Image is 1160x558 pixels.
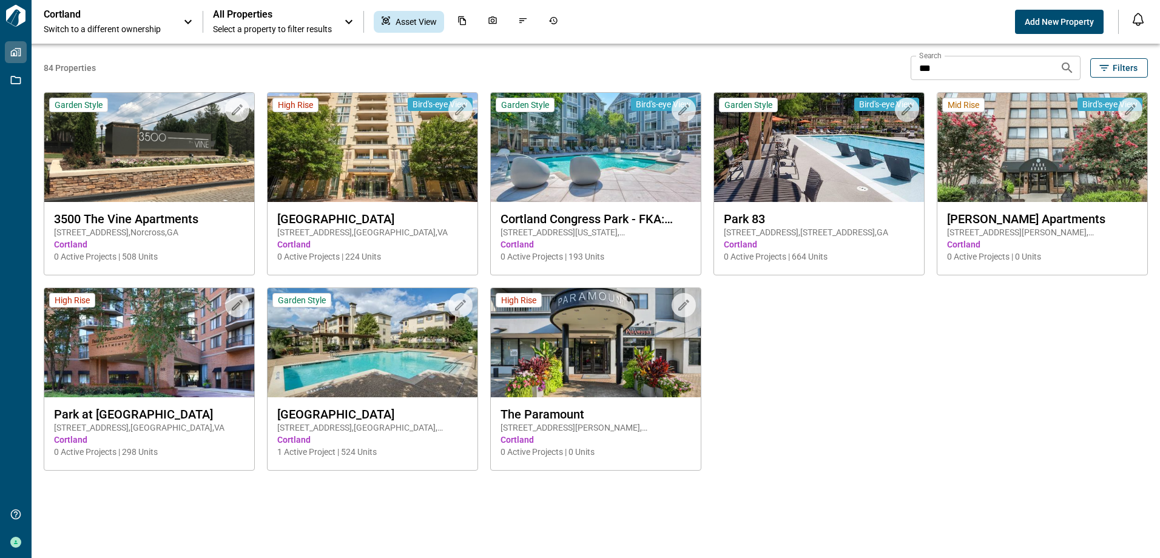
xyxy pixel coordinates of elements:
[1015,10,1104,34] button: Add New Property
[54,446,244,458] span: 0 Active Projects | 298 Units
[54,434,244,446] span: Cortland
[278,99,313,110] span: High Rise
[501,446,691,458] span: 0 Active Projects | 0 Units
[268,93,477,202] img: property-asset
[54,422,244,434] span: [STREET_ADDRESS] , [GEOGRAPHIC_DATA] , VA
[44,62,906,74] span: 84 Properties
[450,11,474,33] div: Documents
[44,23,171,35] span: Switch to a different ownership
[501,99,549,110] span: Garden Style
[919,50,942,61] label: Search
[937,93,1147,202] img: property-asset
[277,238,468,250] span: Cortland
[491,288,701,397] img: property-asset
[277,446,468,458] span: 1 Active Project | 524 Units
[1025,16,1094,28] span: Add New Property
[724,99,772,110] span: Garden Style
[413,99,468,110] span: Bird's-eye View
[374,11,444,33] div: Asset View
[947,226,1138,238] span: [STREET_ADDRESS][PERSON_NAME] , [GEOGRAPHIC_DATA] , VA
[501,407,691,422] span: The Paramount
[501,422,691,434] span: [STREET_ADDRESS][PERSON_NAME] , [GEOGRAPHIC_DATA] , VA
[277,250,468,263] span: 0 Active Projects | 224 Units
[1128,10,1148,29] button: Open notification feed
[947,212,1138,226] span: [PERSON_NAME] Apartments
[714,93,924,202] img: property-asset
[1113,62,1138,74] span: Filters
[213,8,332,21] span: All Properties
[54,250,244,263] span: 0 Active Projects | 508 Units
[501,295,536,306] span: High Rise
[724,250,914,263] span: 0 Active Projects | 664 Units
[501,434,691,446] span: Cortland
[1055,56,1079,80] button: Search properties
[947,250,1138,263] span: 0 Active Projects | 0 Units
[481,11,505,33] div: Photos
[501,226,691,238] span: [STREET_ADDRESS][US_STATE] , [GEOGRAPHIC_DATA] , CO
[491,93,701,202] img: property-asset
[213,23,332,35] span: Select a property to filter results
[948,99,979,110] span: Mid Rise
[277,422,468,434] span: [STREET_ADDRESS] , [GEOGRAPHIC_DATA] , [GEOGRAPHIC_DATA]
[44,93,254,202] img: property-asset
[268,288,477,397] img: property-asset
[54,212,244,226] span: 3500 The Vine Apartments
[859,99,914,110] span: Bird's-eye View
[511,11,535,33] div: Issues & Info
[636,99,691,110] span: Bird's-eye View
[501,212,691,226] span: Cortland Congress Park - FKA: [US_STATE] Pointe
[278,295,326,306] span: Garden Style
[724,212,914,226] span: Park 83
[277,407,468,422] span: [GEOGRAPHIC_DATA]
[1082,99,1138,110] span: Bird's-eye View
[54,226,244,238] span: [STREET_ADDRESS] , Norcross , GA
[277,434,468,446] span: Cortland
[44,288,254,397] img: property-asset
[44,8,153,21] p: Cortland
[501,238,691,250] span: Cortland
[724,226,914,238] span: [STREET_ADDRESS] , [STREET_ADDRESS] , GA
[947,238,1138,250] span: Cortland
[54,407,244,422] span: Park at [GEOGRAPHIC_DATA]
[54,238,244,250] span: Cortland
[277,226,468,238] span: [STREET_ADDRESS] , [GEOGRAPHIC_DATA] , VA
[1090,58,1148,78] button: Filters
[724,238,914,250] span: Cortland
[277,212,468,226] span: [GEOGRAPHIC_DATA]
[541,11,565,33] div: Job History
[55,99,103,110] span: Garden Style
[396,16,437,28] span: Asset View
[55,295,90,306] span: High Rise
[501,250,691,263] span: 0 Active Projects | 193 Units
